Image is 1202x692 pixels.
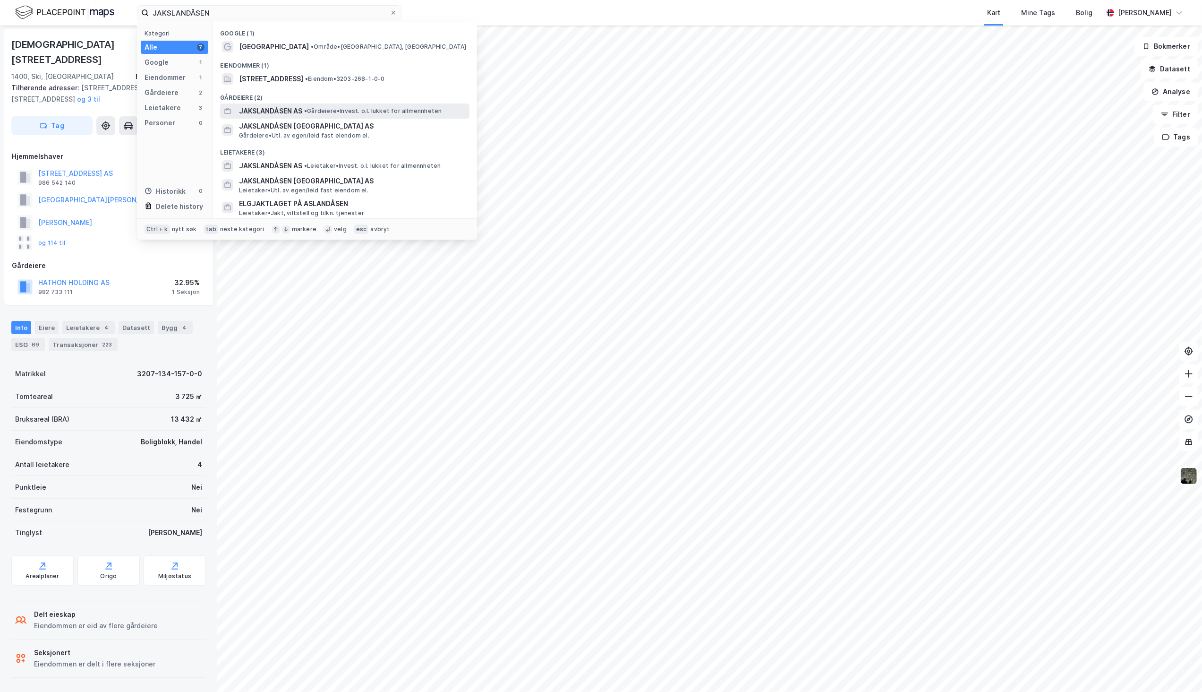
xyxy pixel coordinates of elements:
div: 4 [179,323,189,332]
div: 0 [197,187,205,195]
span: [GEOGRAPHIC_DATA] [239,41,309,52]
div: 1 [197,74,205,81]
div: Tomteareal [15,391,53,402]
div: Gårdeiere [145,87,179,98]
div: [STREET_ADDRESS], [STREET_ADDRESS] [11,82,198,105]
span: [STREET_ADDRESS] [239,73,303,85]
div: 7 [197,43,205,51]
div: Eiere [35,321,59,334]
div: 3 [197,104,205,112]
div: Google [145,57,169,68]
div: Google (1) [213,22,477,39]
button: Bokmerker [1134,37,1198,56]
div: Arealplaner [26,572,59,580]
div: Transaksjoner [49,338,118,351]
div: Gårdeiere (2) [213,86,477,104]
div: Delt eieskap [34,609,158,620]
div: esc [354,225,369,234]
div: Tinglyst [15,527,42,538]
div: Seksjonert [34,647,155,658]
div: [PERSON_NAME] [1118,7,1172,18]
div: Matrikkel [15,368,46,380]
div: Alle [145,42,157,53]
div: Miljøstatus [158,572,191,580]
span: Leietaker • Jakt, viltstell og tilkn. tjenester [239,209,364,217]
div: 69 [30,340,41,349]
div: 2 [197,89,205,96]
span: • [305,75,308,82]
div: neste kategori [220,225,264,233]
div: [DEMOGRAPHIC_DATA][STREET_ADDRESS] [11,37,191,67]
div: 13 432 ㎡ [171,414,202,425]
span: Eiendom • 3203-268-1-0-0 [305,75,385,83]
button: Datasett [1141,60,1198,78]
div: Historikk [145,186,186,197]
span: Gårdeiere • Invest. o.l. lukket for allmennheten [304,107,442,115]
span: JAKSLANDÅSEN AS [239,105,302,117]
div: Bygg [158,321,193,334]
div: markere [292,225,316,233]
div: Datasett [119,321,154,334]
div: Kart [987,7,1000,18]
div: Eiendommer [145,72,186,83]
span: ELGJAKTLAGET PÅ ASLANDÅSEN [239,198,466,209]
span: • [304,162,307,169]
div: 32.95% [172,277,200,288]
div: Delete history [156,201,203,212]
div: Bruksareal (BRA) [15,414,69,425]
div: Kategori [145,30,208,37]
div: Eiendommer (1) [213,54,477,71]
div: 1 [197,59,205,66]
button: Analyse [1143,82,1198,101]
img: 9k= [1180,467,1198,485]
button: Tags [1154,128,1198,147]
div: Eiendomstype [15,436,62,448]
div: Leietakere [62,321,115,334]
span: JAKSLANDÅSEN AS [239,160,302,172]
div: Chatt-widget [1155,647,1202,692]
div: Nei [191,482,202,493]
div: Nordre Follo, 134/157 [136,71,206,82]
div: Leietakere (3) [213,141,477,158]
div: nytt søk [172,225,197,233]
div: 0 [197,119,205,127]
div: Festegrunn [15,504,52,516]
div: Ctrl + k [145,225,170,234]
div: Punktleie [15,482,46,493]
span: • [311,43,314,50]
div: avbryt [370,225,390,233]
div: Mine Tags [1021,7,1055,18]
span: Område • [GEOGRAPHIC_DATA], [GEOGRAPHIC_DATA] [311,43,467,51]
span: JAKSLANDÅSEN [GEOGRAPHIC_DATA] AS [239,175,466,187]
div: Eiendommen er eid av flere gårdeiere [34,620,158,631]
span: Leietaker • Invest. o.l. lukket for allmennheten [304,162,441,170]
img: logo.f888ab2527a4732fd821a326f86c7f29.svg [15,4,114,21]
button: Filter [1153,105,1198,124]
span: Tilhørende adresser: [11,84,81,92]
div: 223 [100,340,114,349]
div: 4 [197,459,202,470]
div: 982 733 111 [38,288,73,296]
button: Tag [11,116,93,135]
div: [PERSON_NAME] [148,527,202,538]
div: Eiendommen er delt i flere seksjoner [34,658,155,670]
span: • [304,107,307,114]
div: Antall leietakere [15,459,69,470]
div: 3 725 ㎡ [175,391,202,402]
div: Origo [101,572,117,580]
div: Hjemmelshaver [12,151,205,162]
div: velg [334,225,347,233]
div: 4 [102,323,111,332]
div: 1400, Ski, [GEOGRAPHIC_DATA] [11,71,114,82]
div: Bolig [1076,7,1092,18]
span: Gårdeiere • Utl. av egen/leid fast eiendom el. [239,132,369,139]
div: Leietakere [145,102,181,113]
div: tab [204,225,218,234]
div: ESG [11,338,45,351]
div: 1 Seksjon [172,288,200,296]
iframe: Chat Widget [1155,647,1202,692]
input: Søk på adresse, matrikkel, gårdeiere, leietakere eller personer [149,6,390,20]
div: Personer [145,117,175,129]
span: JAKSLANDÅSEN [GEOGRAPHIC_DATA] AS [239,121,466,132]
div: Gårdeiere [12,260,205,271]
